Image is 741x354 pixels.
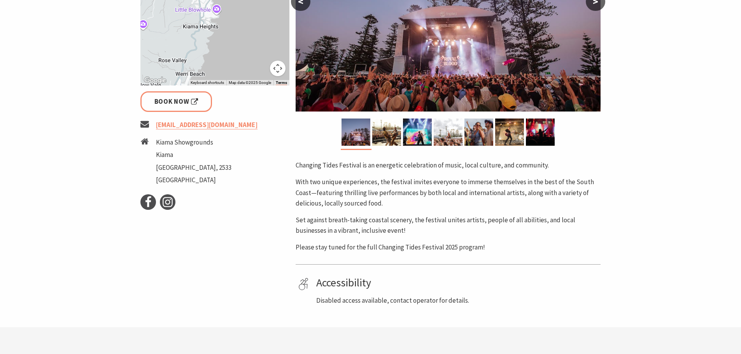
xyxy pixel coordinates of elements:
span: Book Now [154,96,198,107]
button: Keyboard shortcuts [191,80,224,85]
a: Terms (opens in new tab) [276,80,287,85]
li: Kiama Showgrounds [156,137,231,148]
img: Changing Tides Main Stage [342,119,370,146]
img: Changing Tides Festival Goers - 2 [464,119,493,146]
li: Kiama [156,150,231,160]
p: With two unique experiences, the festival invites everyone to immerse themselves in the best of t... [296,177,601,209]
a: Open this area in Google Maps (opens a new window) [142,75,168,85]
h4: Accessibility [316,276,598,289]
img: Changing Tides Performance - 2 [495,119,524,146]
li: [GEOGRAPHIC_DATA] [156,175,231,185]
p: Set against breath-taking coastal scenery, the festival unites artists, people of all abilities, ... [296,215,601,236]
p: Changing Tides Festival is an energetic celebration of music, local culture, and community. [296,160,601,171]
img: Google [142,75,168,85]
img: Changing Tides Performers - 3 [403,119,432,146]
p: Disabled access available, contact operator for details. [316,295,598,306]
li: [GEOGRAPHIC_DATA], 2533 [156,162,231,173]
img: Changing Tides Festival Goers - 3 [526,119,555,146]
button: Map camera controls [270,61,286,76]
a: Book Now [140,91,212,112]
p: Please stay tuned for the full Changing Tides Festival 2025 program! [296,242,601,253]
a: [EMAIL_ADDRESS][DOMAIN_NAME] [156,120,258,129]
span: Map data ©2025 Google [229,80,271,85]
img: Changing Tides Performance - 1 [372,119,401,146]
img: Changing Tides Festival Goers - 1 [434,119,462,146]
